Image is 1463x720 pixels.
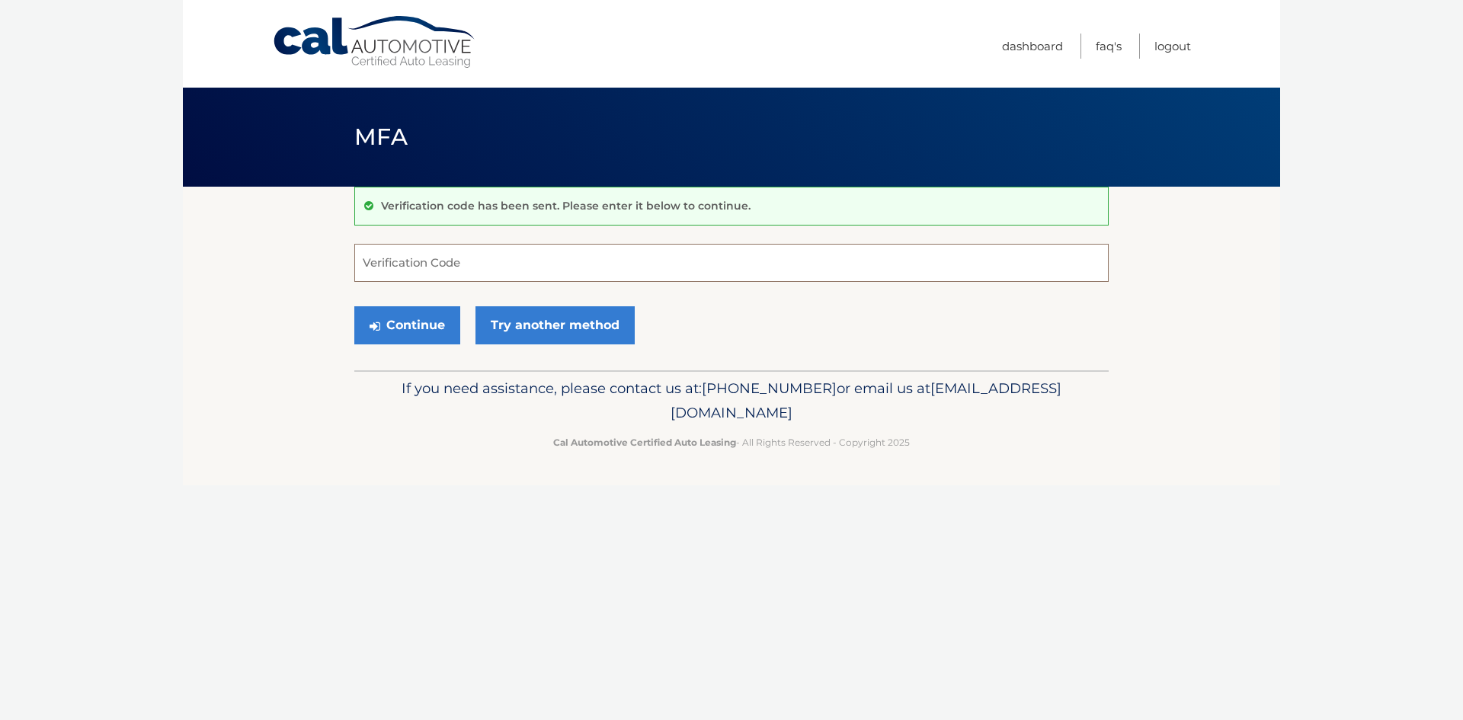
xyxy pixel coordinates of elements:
strong: Cal Automotive Certified Auto Leasing [553,437,736,448]
p: - All Rights Reserved - Copyright 2025 [364,434,1099,450]
span: [PHONE_NUMBER] [702,379,837,397]
button: Continue [354,306,460,344]
p: If you need assistance, please contact us at: or email us at [364,376,1099,425]
p: Verification code has been sent. Please enter it below to continue. [381,199,751,213]
a: Try another method [475,306,635,344]
span: MFA [354,123,408,151]
a: Dashboard [1002,34,1063,59]
a: Cal Automotive [272,15,478,69]
a: FAQ's [1096,34,1122,59]
input: Verification Code [354,244,1109,282]
span: [EMAIL_ADDRESS][DOMAIN_NAME] [671,379,1061,421]
a: Logout [1154,34,1191,59]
